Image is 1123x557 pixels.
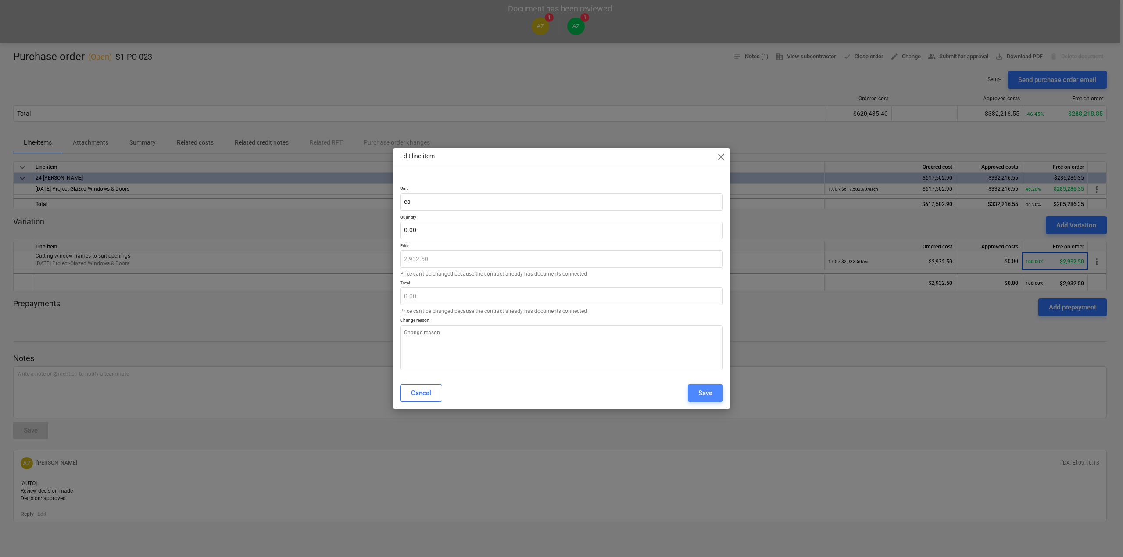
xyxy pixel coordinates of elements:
input: Quantity [400,222,723,239]
p: Quantity [400,214,723,222]
div: Cancel [411,387,431,399]
p: Edit line-item [400,152,435,161]
span: close [716,152,726,162]
p: Price [400,243,723,250]
p: Price can't be changed because the contract already has documents connected [400,271,723,277]
p: Price can't be changed because the contract already has documents connected [400,309,723,314]
p: Unit [400,185,723,193]
input: Price [400,250,723,268]
input: Total [400,287,723,305]
div: Save [698,387,712,399]
iframe: Chat Widget [1079,515,1123,557]
p: Total [400,280,723,287]
button: Save [688,384,723,402]
button: Cancel [400,384,442,402]
p: Change reason [400,317,723,325]
input: Unit [400,193,723,211]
